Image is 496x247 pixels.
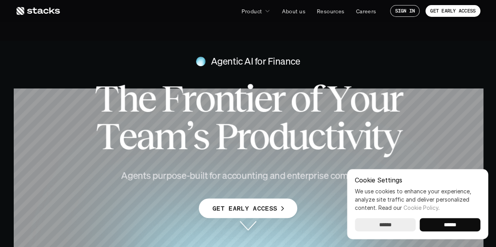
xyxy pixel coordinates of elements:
[287,117,307,155] span: u
[336,117,344,155] span: i
[186,117,193,155] span: ’
[282,7,305,15] p: About us
[249,117,268,155] span: o
[213,203,277,214] p: GET EARLY ACCESS
[96,117,118,155] span: T
[211,55,300,68] h4: Agentic AI for Finance
[355,177,480,183] p: Cookie Settings
[356,7,376,15] p: Careers
[378,204,440,211] span: Read our .
[254,80,271,117] span: e
[117,80,137,117] span: h
[309,80,321,117] span: f
[118,117,136,155] span: e
[195,80,214,117] span: o
[344,117,362,155] span: v
[107,169,389,182] h4: Agents purpose-built for accounting and enterprise complexity.
[371,117,382,155] span: t
[199,198,297,218] a: GET EARLY ACCESS
[277,4,310,18] a: About us
[271,80,284,117] span: r
[312,4,349,18] a: Resources
[307,117,324,155] span: c
[94,80,117,117] span: T
[161,80,182,117] span: F
[215,117,236,155] span: P
[268,117,287,155] span: d
[138,80,155,117] span: e
[351,4,381,18] a: Careers
[214,80,234,117] span: n
[241,7,262,15] p: Product
[390,5,420,17] a: SIGN IN
[349,80,368,117] span: o
[327,80,349,117] span: Y
[369,80,389,117] span: u
[193,117,208,155] span: s
[236,117,249,155] span: r
[382,117,400,155] span: y
[355,187,480,212] p: We use cookies to enhance your experience, analyze site traffic and deliver personalized content.
[154,117,186,155] span: m
[395,8,415,14] p: SIGN IN
[425,5,480,17] a: GET EARLY ACCESS
[136,117,154,155] span: a
[234,80,245,117] span: t
[324,117,335,155] span: t
[290,80,309,117] span: o
[245,80,253,117] span: i
[403,204,438,211] a: Cookie Policy
[317,7,345,15] p: Resources
[430,8,476,14] p: GET EARLY ACCESS
[182,80,194,117] span: r
[389,80,402,117] span: r
[362,117,371,155] span: i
